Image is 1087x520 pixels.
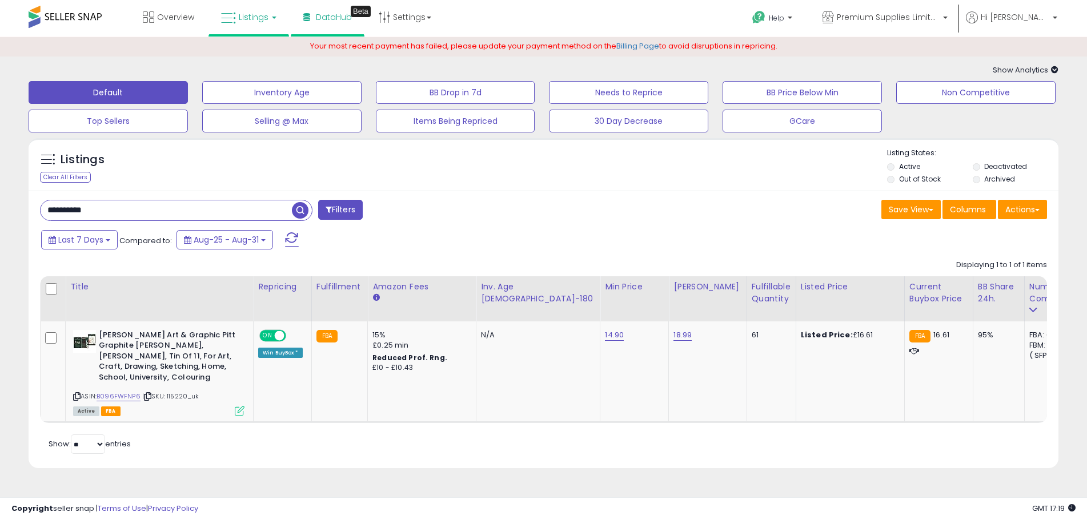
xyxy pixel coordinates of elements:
div: Displaying 1 to 1 of 1 items [956,260,1047,271]
button: BB Price Below Min [723,81,882,104]
button: GCare [723,110,882,132]
div: Current Buybox Price [909,281,968,305]
b: [PERSON_NAME] Art & Graphic Pitt Graphite [PERSON_NAME], [PERSON_NAME], Tin Of 11, For Art, Craft... [99,330,238,386]
span: Aug-25 - Aug-31 [194,234,259,245]
span: Listings [239,11,268,23]
a: Hi [PERSON_NAME] [966,11,1057,37]
span: Columns [950,204,986,215]
button: Default [29,81,188,104]
div: £0.25 min [372,340,467,350]
div: Num of Comp. [1029,281,1071,305]
span: | SKU: 115220_uk [142,392,199,401]
a: Terms of Use [98,503,146,514]
div: ASIN: [73,330,244,414]
div: Min Price [605,281,664,293]
a: 14.90 [605,329,624,341]
div: Fulfillment [316,281,363,293]
div: 95% [978,330,1016,340]
div: ( SFP: 3 ) [1029,350,1067,361]
span: Hi [PERSON_NAME] [981,11,1049,23]
button: Last 7 Days [41,230,118,249]
small: Amazon Fees. [372,293,379,303]
div: BB Share 24h. [978,281,1020,305]
span: Compared to: [119,235,172,246]
div: Repricing [258,281,307,293]
button: Needs to Reprice [549,81,708,104]
button: Items Being Repriced [376,110,535,132]
span: All listings currently available for purchase on Amazon [73,406,99,416]
span: 16.61 [933,329,949,340]
h5: Listings [61,152,105,168]
button: Save View [881,200,941,219]
strong: Copyright [11,503,53,514]
a: 18.99 [673,329,692,341]
small: FBA [909,330,930,342]
div: Title [70,281,248,293]
label: Deactivated [984,162,1027,171]
button: Selling @ Max [202,110,362,132]
span: Last 7 Days [58,234,103,245]
button: Inventory Age [202,81,362,104]
span: Show Analytics [993,65,1058,75]
div: 61 [752,330,787,340]
span: DataHub [316,11,352,23]
button: 30 Day Decrease [549,110,708,132]
span: OFF [284,330,303,340]
button: Filters [318,200,363,220]
div: N/A [481,330,591,340]
div: Inv. Age [DEMOGRAPHIC_DATA]-180 [481,281,595,305]
b: Listed Price: [801,329,853,340]
div: [PERSON_NAME] [673,281,741,293]
div: Fulfillable Quantity [752,281,791,305]
i: Get Help [752,10,766,25]
div: 15% [372,330,467,340]
div: FBA: 6 [1029,330,1067,340]
p: Listing States: [887,148,1058,159]
div: Win BuyBox * [258,348,303,358]
button: Columns [942,200,996,219]
div: Clear All Filters [40,172,91,183]
span: ON [260,330,275,340]
div: seller snap | | [11,503,198,514]
button: Aug-25 - Aug-31 [177,230,273,249]
span: Your most recent payment has failed, please update your payment method on the to avoid disruption... [310,41,777,51]
div: Tooltip anchor [351,6,371,17]
div: FBM: 13 [1029,340,1067,350]
div: £16.61 [801,330,896,340]
button: Actions [998,200,1047,219]
img: 41Fq2B9lRPL._SL40_.jpg [73,330,96,353]
a: Help [743,2,804,37]
span: Overview [157,11,194,23]
button: Top Sellers [29,110,188,132]
label: Active [899,162,920,171]
span: FBA [101,406,121,416]
label: Archived [984,174,1015,184]
a: Privacy Policy [148,503,198,514]
button: BB Drop in 7d [376,81,535,104]
span: Help [769,13,784,23]
div: £10 - £10.43 [372,363,467,373]
span: 2025-09-8 17:19 GMT [1032,503,1076,514]
button: Non Competitive [896,81,1056,104]
label: Out of Stock [899,174,941,184]
a: Billing Page [616,41,659,51]
div: Amazon Fees [372,281,471,293]
span: Show: entries [49,438,131,449]
small: FBA [316,330,338,342]
span: Premium Supplies Limited [GEOGRAPHIC_DATA] [837,11,940,23]
div: Listed Price [801,281,900,293]
b: Reduced Prof. Rng. [372,353,447,362]
a: B096FWFNP6 [97,392,141,401]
